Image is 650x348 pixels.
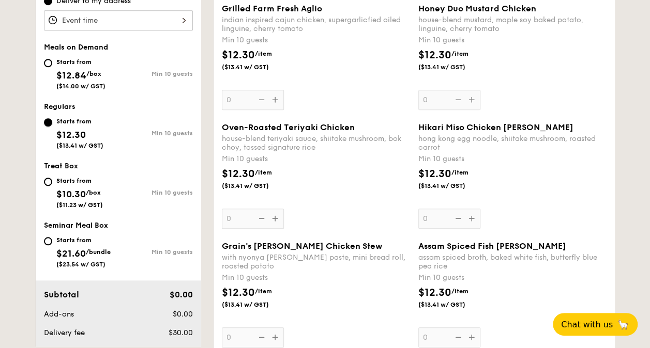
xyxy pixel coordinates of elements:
[222,63,292,71] span: ($13.41 w/ GST)
[451,288,468,295] span: /item
[56,129,86,140] span: $12.30
[56,188,86,200] span: $10.30
[44,328,85,337] span: Delivery fee
[617,319,629,330] span: 🦙
[553,313,638,336] button: Chat with us🦙
[44,162,78,170] span: Treat Box
[169,290,192,299] span: $0.00
[222,168,255,180] span: $12.30
[44,59,52,67] input: Starts from$12.84/box($14.00 w/ GST)Min 10 guests
[44,310,74,319] span: Add-ons
[255,288,272,295] span: /item
[418,154,607,164] div: Min 10 guests
[44,290,79,299] span: Subtotal
[222,15,410,33] div: indian inspired cajun chicken, supergarlicfied oiled linguine, cherry tomato
[418,15,607,33] div: house-blend mustard, maple soy baked potato, linguine, cherry tomato
[418,182,489,190] span: ($13.41 w/ GST)
[418,168,451,180] span: $12.30
[222,134,410,152] div: house-blend teriyaki sauce, shiitake mushroom, bok choy, tossed signature rice
[222,287,255,299] span: $12.30
[222,154,410,164] div: Min 10 guests
[222,241,382,251] span: Grain's [PERSON_NAME] Chicken Stew
[118,70,193,77] div: Min 10 guests
[172,310,192,319] span: $0.00
[222,253,410,271] div: with nyonya [PERSON_NAME] paste, mini bread roll, roasted potato
[255,50,272,57] span: /item
[118,130,193,137] div: Min 10 guests
[418,122,573,132] span: Hikari Miso Chicken [PERSON_NAME]
[418,49,451,61] span: $12.30
[418,253,607,271] div: assam spiced broth, baked white fish, butterfly blue pea rice
[222,35,410,45] div: Min 10 guests
[222,273,410,283] div: Min 10 guests
[418,273,607,283] div: Min 10 guests
[56,83,105,90] span: ($14.00 w/ GST)
[418,300,489,309] span: ($13.41 w/ GST)
[118,248,193,256] div: Min 10 guests
[418,4,536,13] span: Honey Duo Mustard Chicken
[56,70,86,81] span: $12.84
[56,177,103,185] div: Starts from
[418,287,451,299] span: $12.30
[168,328,192,337] span: $30.00
[44,102,75,111] span: Regulars
[56,236,111,244] div: Starts from
[451,169,468,176] span: /item
[44,178,52,186] input: Starts from$10.30/box($11.23 w/ GST)Min 10 guests
[86,189,101,196] span: /box
[118,189,193,196] div: Min 10 guests
[418,134,607,152] div: hong kong egg noodle, shiitake mushroom, roasted carrot
[222,4,322,13] span: Grilled Farm Fresh Aglio
[56,117,103,125] div: Starts from
[418,241,566,251] span: Assam Spiced Fish [PERSON_NAME]
[418,63,489,71] span: ($13.41 w/ GST)
[56,58,105,66] div: Starts from
[222,122,355,132] span: Oven-Roasted Teriyaki Chicken
[561,320,613,329] span: Chat with us
[44,237,52,245] input: Starts from$21.60/bundle($23.54 w/ GST)Min 10 guests
[86,70,101,77] span: /box
[451,50,468,57] span: /item
[56,142,103,149] span: ($13.41 w/ GST)
[418,35,607,45] div: Min 10 guests
[222,300,292,309] span: ($13.41 w/ GST)
[56,261,105,268] span: ($23.54 w/ GST)
[255,169,272,176] span: /item
[44,43,108,52] span: Meals on Demand
[86,248,111,256] span: /bundle
[44,221,108,230] span: Seminar Meal Box
[44,118,52,126] input: Starts from$12.30($13.41 w/ GST)Min 10 guests
[56,201,103,209] span: ($11.23 w/ GST)
[222,49,255,61] span: $12.30
[222,182,292,190] span: ($13.41 w/ GST)
[56,248,86,259] span: $21.60
[44,10,193,30] input: Event time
